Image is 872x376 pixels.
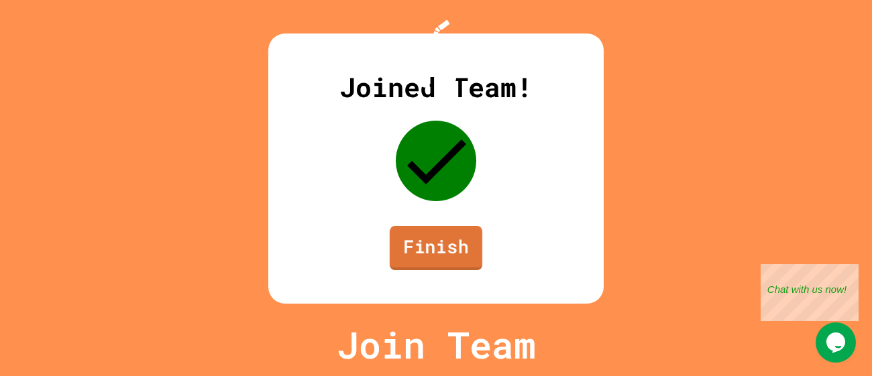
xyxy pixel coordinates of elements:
img: Logo.svg [409,20,463,88]
a: Finish [390,226,482,270]
p: Join Team [337,317,536,373]
iframe: chat widget [761,264,859,321]
iframe: chat widget [816,322,859,363]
